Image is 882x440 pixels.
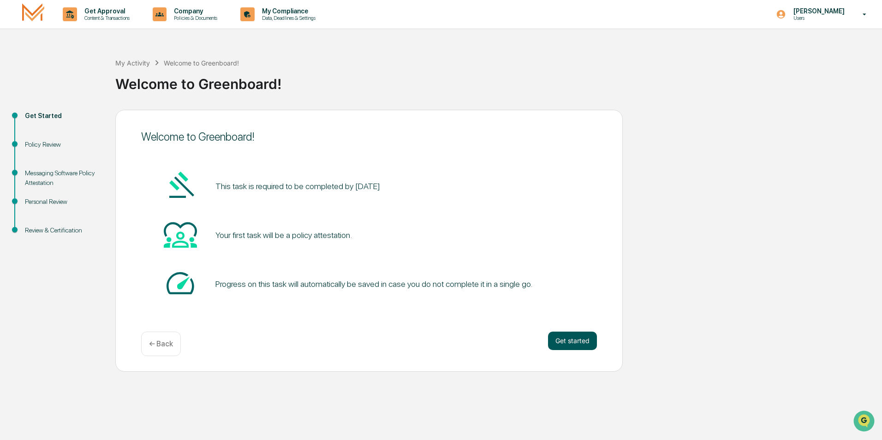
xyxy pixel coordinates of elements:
[65,156,112,163] a: Powered byPylon
[92,156,112,163] span: Pylon
[25,111,101,121] div: Get Started
[164,218,197,251] img: Heart
[67,117,74,125] div: 🗄️
[18,116,60,125] span: Preclearance
[22,3,44,25] img: logo
[115,59,150,67] div: My Activity
[255,15,320,21] p: Data, Deadlines & Settings
[25,197,101,207] div: Personal Review
[6,130,62,147] a: 🔎Data Lookup
[786,7,849,15] p: [PERSON_NAME]
[215,230,352,240] div: Your first task will be a policy attestation.
[9,19,168,34] p: How can we help?
[25,226,101,235] div: Review & Certification
[9,71,26,87] img: 1746055101610-c473b297-6a78-478c-a979-82029cc54cd1
[31,80,117,87] div: We're available if you need us!
[164,267,197,300] img: Speed-dial
[115,68,877,92] div: Welcome to Greenboard!
[9,135,17,142] div: 🔎
[215,279,532,289] div: Progress on this task will automatically be saved in case you do not complete it in a single go.
[548,332,597,350] button: Get started
[77,7,134,15] p: Get Approval
[167,15,222,21] p: Policies & Documents
[255,7,320,15] p: My Compliance
[25,140,101,149] div: Policy Review
[852,410,877,434] iframe: Open customer support
[25,168,101,188] div: Messaging Software Policy Attestation
[77,15,134,21] p: Content & Transactions
[786,15,849,21] p: Users
[149,339,173,348] p: ← Back
[6,113,63,129] a: 🖐️Preclearance
[164,59,239,67] div: Welcome to Greenboard!
[18,134,58,143] span: Data Lookup
[167,7,222,15] p: Company
[164,169,197,202] img: Gavel
[215,180,380,192] pre: This task is required to be completed by [DATE]
[76,116,114,125] span: Attestations
[141,130,597,143] div: Welcome to Greenboard!
[9,117,17,125] div: 🖐️
[157,73,168,84] button: Start new chat
[31,71,151,80] div: Start new chat
[63,113,118,129] a: 🗄️Attestations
